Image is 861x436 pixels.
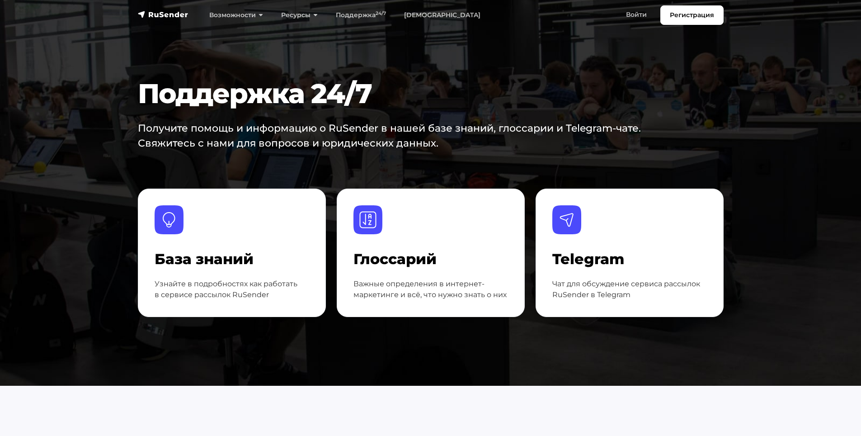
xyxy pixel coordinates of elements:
sup: 24/7 [376,10,386,16]
h4: База знаний [155,251,309,268]
img: Telegram [552,205,581,234]
a: Ресурсы [272,6,327,24]
img: База знаний [155,205,183,234]
p: Чат для обсуждение сервиса рассылок RuSender в Telegram [552,279,707,300]
h4: Глоссарий [353,251,508,268]
p: Узнайте в подробностях как работать в сервисе рассылок RuSender [155,279,309,300]
h4: Telegram [552,251,707,268]
p: Получите помощь и информацию о RuSender в нашей базе знаний, глоссарии и Telegram-чате. Свяжитесь... [138,121,650,151]
a: Возможности [200,6,272,24]
a: База знаний База знаний Узнайте в подробностях как работать в сервисе рассылок RuSender [138,189,326,317]
a: [DEMOGRAPHIC_DATA] [395,6,489,24]
img: Глоссарий [353,205,382,234]
img: RuSender [138,10,188,19]
p: Важные определения в интернет-маркетинге и всё, что нужно знать о них [353,279,508,300]
a: Поддержка24/7 [327,6,395,24]
h1: Поддержка 24/7 [138,77,674,110]
a: Telegram Telegram Чат для обсуждение сервиса рассылок RuSender в Telegram [536,189,724,317]
a: Войти [617,5,656,24]
a: Глоссарий Глоссарий Важные определения в интернет-маркетинге и всё, что нужно знать о них [337,189,525,317]
a: Регистрация [660,5,724,25]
